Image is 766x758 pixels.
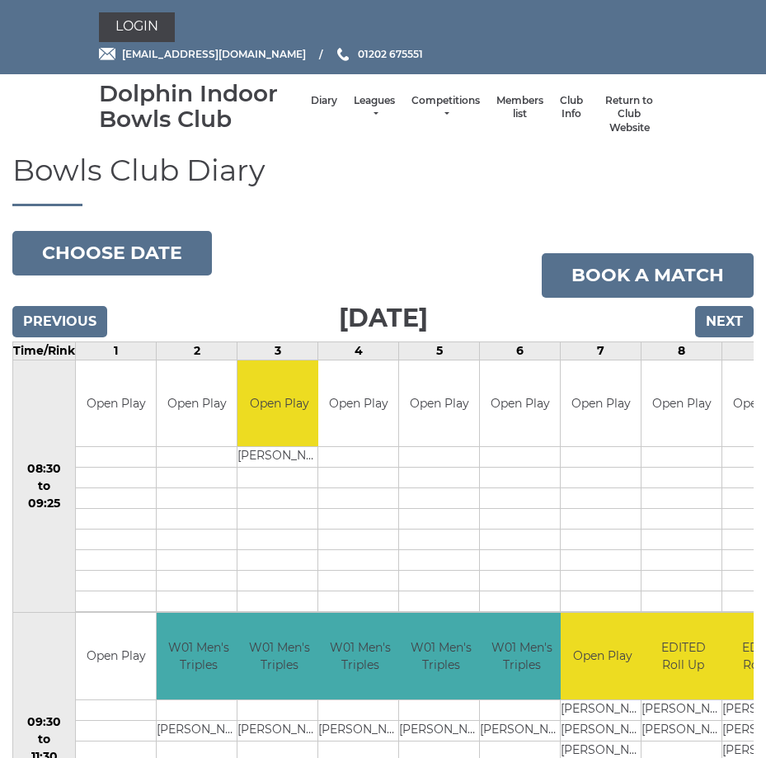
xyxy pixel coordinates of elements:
[157,360,237,447] td: Open Play
[157,720,240,741] td: [PERSON_NAME]
[337,48,349,61] img: Phone us
[561,360,641,447] td: Open Play
[561,699,644,720] td: [PERSON_NAME]
[354,94,395,121] a: Leagues
[561,341,641,360] td: 7
[358,48,423,60] span: 01202 675551
[318,360,398,447] td: Open Play
[641,613,725,699] td: EDITED Roll Up
[542,253,754,298] a: Book a match
[237,447,321,468] td: [PERSON_NAME]
[13,341,76,360] td: Time/Rink
[335,46,423,62] a: Phone us 01202 675551
[157,341,237,360] td: 2
[13,360,76,613] td: 08:30 to 09:25
[641,360,721,447] td: Open Play
[641,341,722,360] td: 8
[311,94,337,108] a: Diary
[76,360,156,447] td: Open Play
[561,613,644,699] td: Open Play
[480,360,560,447] td: Open Play
[99,81,303,132] div: Dolphin Indoor Bowls Club
[122,48,306,60] span: [EMAIL_ADDRESS][DOMAIN_NAME]
[76,613,156,699] td: Open Play
[12,154,754,206] h1: Bowls Club Diary
[157,613,240,699] td: W01 Men's Triples
[12,231,212,275] button: Choose date
[318,341,399,360] td: 4
[237,341,318,360] td: 3
[12,306,107,337] input: Previous
[99,46,306,62] a: Email [EMAIL_ADDRESS][DOMAIN_NAME]
[237,360,321,447] td: Open Play
[496,94,543,121] a: Members list
[480,720,563,741] td: [PERSON_NAME]
[399,720,482,741] td: [PERSON_NAME]
[695,306,754,337] input: Next
[599,94,659,135] a: Return to Club Website
[237,613,321,699] td: W01 Men's Triples
[318,720,402,741] td: [PERSON_NAME]
[399,613,482,699] td: W01 Men's Triples
[399,341,480,360] td: 5
[399,360,479,447] td: Open Play
[480,341,561,360] td: 6
[99,12,175,42] a: Login
[76,341,157,360] td: 1
[561,720,644,741] td: [PERSON_NAME]
[641,699,725,720] td: [PERSON_NAME]
[318,613,402,699] td: W01 Men's Triples
[641,720,725,741] td: [PERSON_NAME]
[480,613,563,699] td: W01 Men's Triples
[411,94,480,121] a: Competitions
[237,720,321,741] td: [PERSON_NAME]
[560,94,583,121] a: Club Info
[99,48,115,60] img: Email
